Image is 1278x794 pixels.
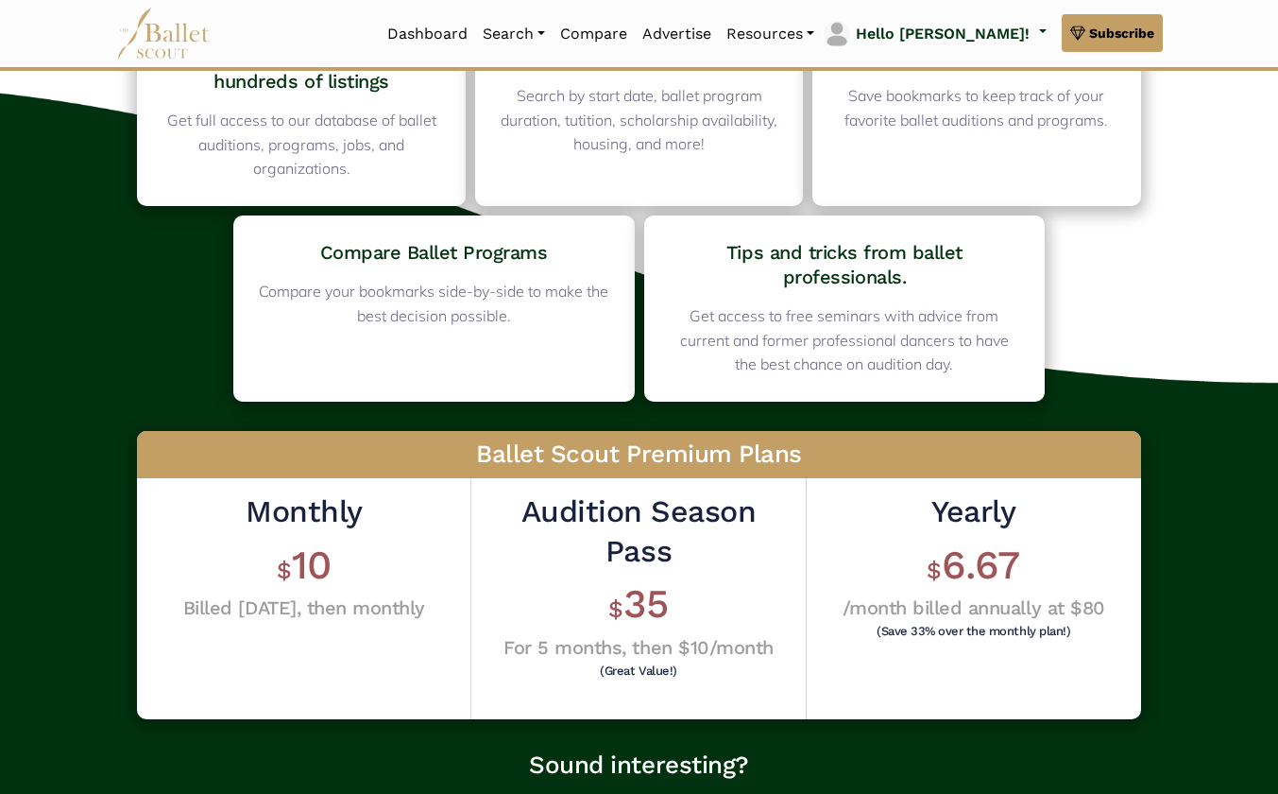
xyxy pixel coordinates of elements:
[486,635,791,660] h4: For 5 months, then $10/month
[856,22,1030,46] p: Hello [PERSON_NAME]!
[1070,23,1085,43] img: gem.svg
[608,595,623,623] span: $
[847,625,1100,637] h6: (Save 33% over the monthly plan!)
[490,665,786,677] h6: (Great Value!)
[258,240,610,265] h4: Compare Ballet Programs
[183,492,425,532] h2: Monthly
[553,14,635,54] a: Compare
[183,540,425,592] h1: 10
[380,14,475,54] a: Dashboard
[277,557,292,584] span: $
[927,557,942,584] span: $
[837,84,1116,132] p: Save bookmarks to keep track of your favorite ballet auditions and programs.
[822,19,1046,49] a: profile picture Hello [PERSON_NAME]!
[669,304,1021,377] p: Get access to free seminars with advice from current and former professional dancers to have the ...
[500,84,778,157] p: Search by start date, ballet program duration, tutition, scholarship availability, housing, and m...
[183,595,425,620] h4: Billed [DATE], then monthly
[843,595,1105,620] h4: /month billed annually at $80
[942,542,1020,588] span: 6.67
[475,14,553,54] a: Search
[137,431,1140,478] h3: Ballet Scout Premium Plans
[635,14,719,54] a: Advertise
[824,21,850,47] img: profile picture
[1062,14,1163,52] a: Subscribe
[258,280,610,328] p: Compare your bookmarks side-by-side to make the best decision possible.
[1089,23,1154,43] span: Subscribe
[669,240,1021,289] h4: Tips and tricks from ballet professionals.
[162,109,440,181] p: Get full access to our database of ballet auditions, programs, jobs, and organizations.
[719,14,822,54] a: Resources
[486,578,791,630] h1: 35
[486,492,791,571] h2: Audition Season Pass
[128,750,1150,782] h3: Sound interesting?
[843,492,1105,532] h2: Yearly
